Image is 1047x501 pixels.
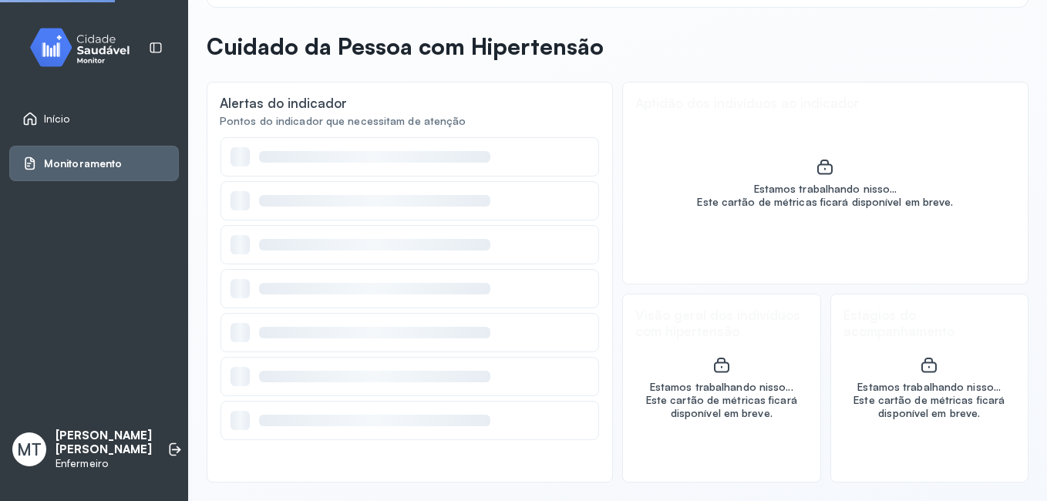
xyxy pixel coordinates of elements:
img: monitor.svg [16,25,155,70]
div: Este cartão de métricas ficará disponível em breve. [840,394,1019,420]
span: Monitoramento [44,157,122,170]
div: Estamos trabalhando nisso... [697,183,953,196]
span: Início [44,113,70,126]
div: Pontos do indicador que necessitam de atenção [220,115,600,128]
div: Estamos trabalhando nisso... [840,381,1019,394]
a: Monitoramento [22,156,166,171]
div: Estamos trabalhando nisso... [632,381,811,394]
p: Cuidado da Pessoa com Hipertensão [207,32,604,60]
div: Este cartão de métricas ficará disponível em breve. [632,394,811,420]
p: Enfermeiro [56,457,152,470]
a: Início [22,111,166,126]
div: Este cartão de métricas ficará disponível em breve. [697,196,953,209]
div: Alertas do indicador [220,95,347,111]
p: [PERSON_NAME] [PERSON_NAME] [56,429,152,458]
span: MT [17,439,42,459]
